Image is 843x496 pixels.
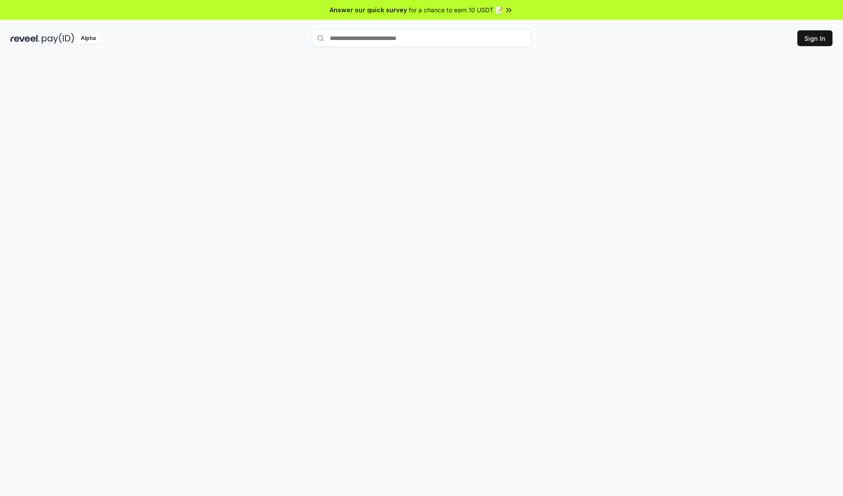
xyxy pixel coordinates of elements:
img: pay_id [42,33,74,44]
img: reveel_dark [11,33,40,44]
span: Answer our quick survey [330,5,407,14]
span: for a chance to earn 10 USDT 📝 [409,5,503,14]
button: Sign In [797,30,832,46]
div: Alpha [76,33,101,44]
